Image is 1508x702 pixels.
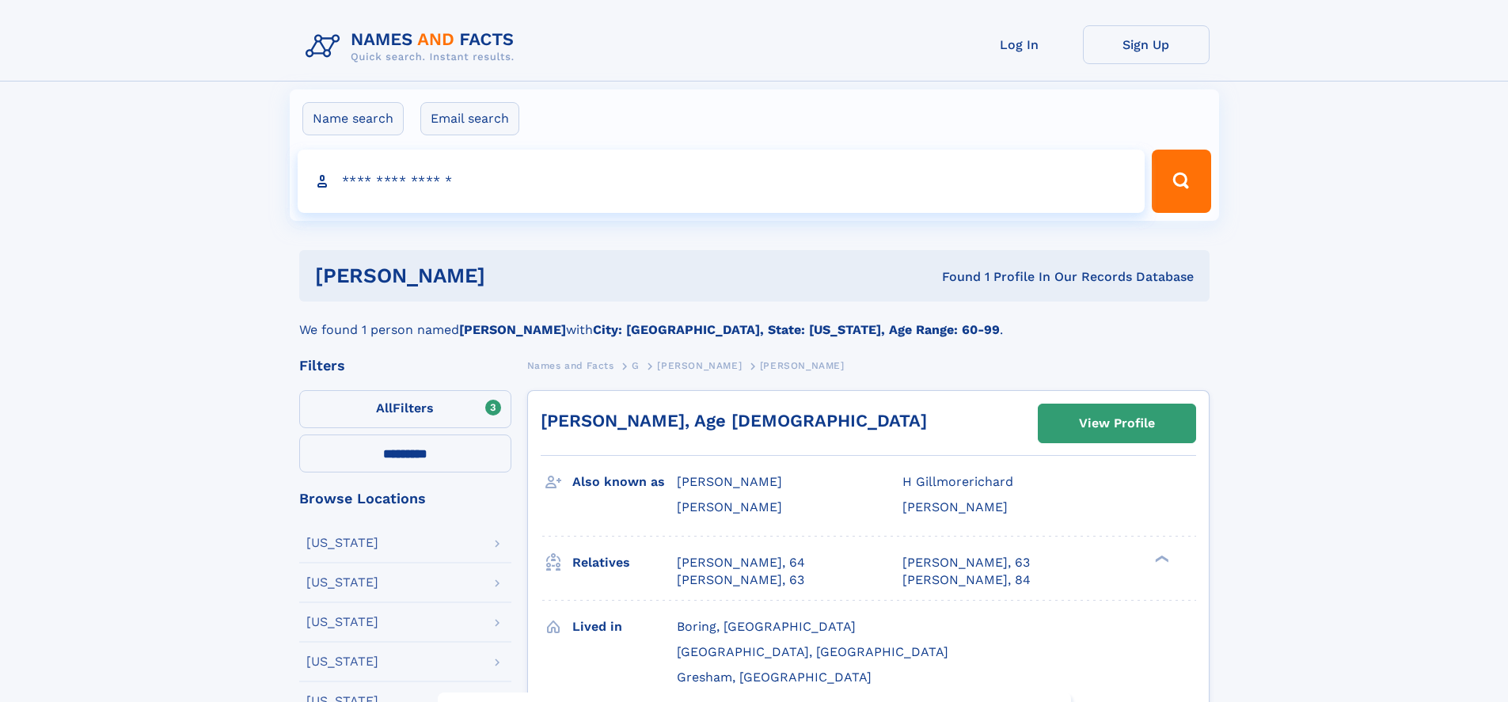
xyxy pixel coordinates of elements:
[677,619,856,634] span: Boring, [GEOGRAPHIC_DATA]
[299,390,511,428] label: Filters
[902,571,1031,589] a: [PERSON_NAME], 84
[572,469,677,495] h3: Also known as
[677,644,948,659] span: [GEOGRAPHIC_DATA], [GEOGRAPHIC_DATA]
[306,537,378,549] div: [US_STATE]
[677,474,782,489] span: [PERSON_NAME]
[299,359,511,373] div: Filters
[1039,404,1195,442] a: View Profile
[302,102,404,135] label: Name search
[1079,405,1155,442] div: View Profile
[306,655,378,668] div: [US_STATE]
[677,670,872,685] span: Gresham, [GEOGRAPHIC_DATA]
[459,322,566,337] b: [PERSON_NAME]
[593,322,1000,337] b: City: [GEOGRAPHIC_DATA], State: [US_STATE], Age Range: 60-99
[632,355,640,375] a: G
[376,400,393,416] span: All
[632,360,640,371] span: G
[902,554,1030,571] a: [PERSON_NAME], 63
[572,613,677,640] h3: Lived in
[572,549,677,576] h3: Relatives
[315,266,714,286] h1: [PERSON_NAME]
[420,102,519,135] label: Email search
[902,474,1013,489] span: H Gillmorerichard
[713,268,1194,286] div: Found 1 Profile In Our Records Database
[677,554,805,571] a: [PERSON_NAME], 64
[527,355,614,375] a: Names and Facts
[306,576,378,589] div: [US_STATE]
[299,491,511,506] div: Browse Locations
[760,360,845,371] span: [PERSON_NAME]
[298,150,1145,213] input: search input
[1083,25,1210,64] a: Sign Up
[677,499,782,514] span: [PERSON_NAME]
[299,25,527,68] img: Logo Names and Facts
[677,571,804,589] a: [PERSON_NAME], 63
[306,616,378,628] div: [US_STATE]
[902,499,1008,514] span: [PERSON_NAME]
[1151,553,1170,563] div: ❯
[956,25,1083,64] a: Log In
[657,360,742,371] span: [PERSON_NAME]
[1152,150,1210,213] button: Search Button
[299,302,1210,340] div: We found 1 person named with .
[657,355,742,375] a: [PERSON_NAME]
[541,411,927,431] a: [PERSON_NAME], Age [DEMOGRAPHIC_DATA]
